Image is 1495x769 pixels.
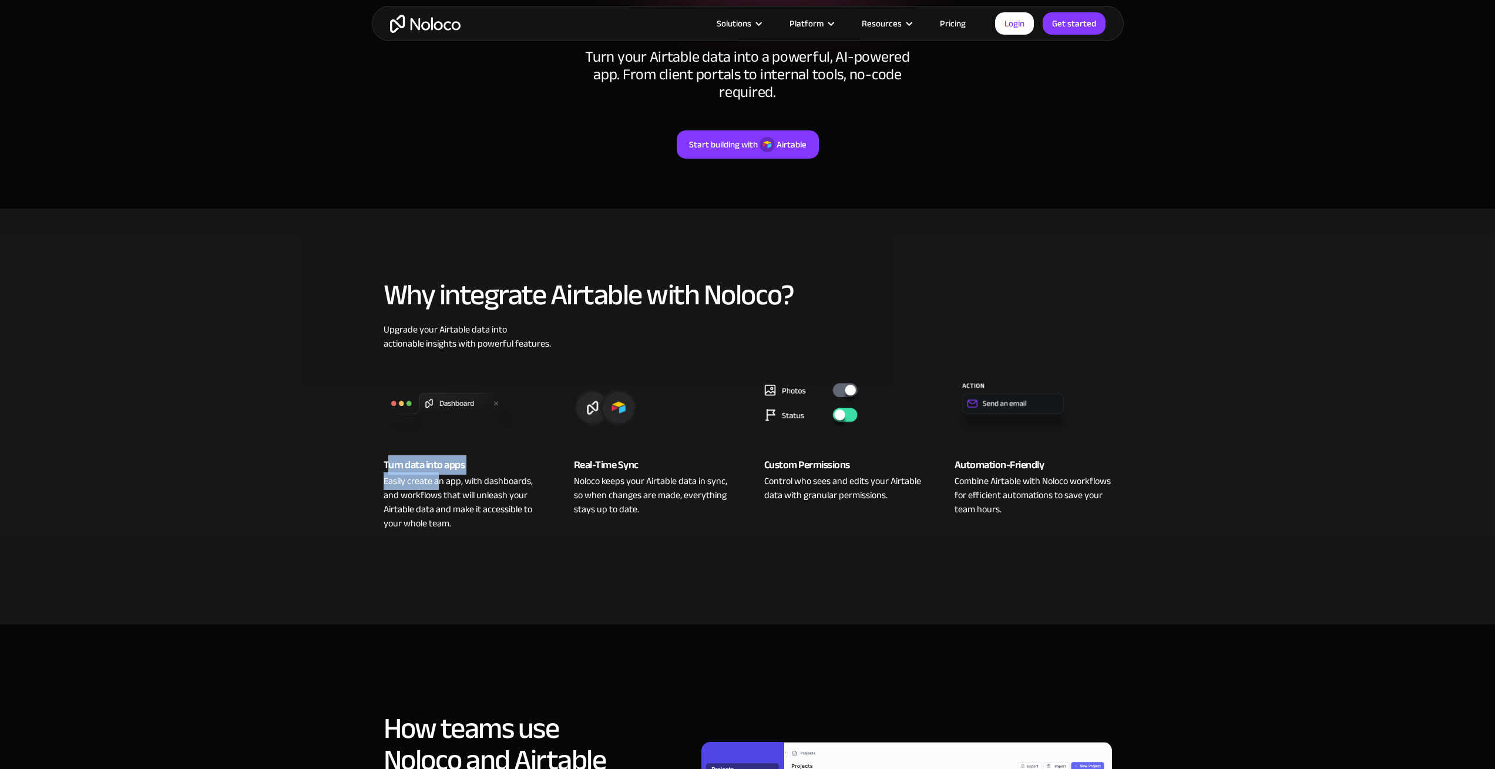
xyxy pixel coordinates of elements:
div: Automation-Friendly [955,456,1112,474]
a: Pricing [925,16,980,31]
div: Noloco keeps your Airtable data in sync, so when changes are made, everything stays up to date. [574,474,731,516]
div: Platform [775,16,847,31]
a: Start building withAirtable [677,130,819,159]
div: Turn data into apps [384,456,541,474]
div: Turn your Airtable data into a powerful, AI-powered app. From client portals to internal tools, n... [572,48,924,101]
a: Login [995,12,1034,35]
div: Combine Airtable with Noloco workflows for efficient automations to save your team hours. [955,474,1112,516]
div: Custom Permissions [764,456,922,474]
div: Start building with [689,137,758,152]
div: Platform [790,16,824,31]
div: Solutions [717,16,751,31]
div: Upgrade your Airtable data into actionable insights with powerful features. [384,323,1112,351]
a: Get started [1043,12,1106,35]
div: Real-Time Sync [574,456,731,474]
a: home [390,15,461,33]
div: Airtable [777,137,807,152]
div: Solutions [702,16,775,31]
div: Easily create an app, with dashboards, and workflows that will unleash your Airtable data and mak... [384,474,541,530]
div: Resources [847,16,925,31]
div: Control who sees and edits your Airtable data with granular permissions. [764,474,922,502]
div: Resources [862,16,902,31]
h2: Why integrate Airtable with Noloco? [384,279,1112,311]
